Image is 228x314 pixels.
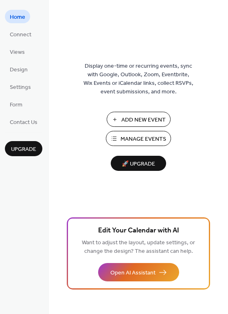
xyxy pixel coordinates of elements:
[82,237,195,257] span: Want to adjust the layout, update settings, or change the design? The assistant can help.
[11,145,36,154] span: Upgrade
[10,66,28,74] span: Design
[10,101,22,109] span: Form
[10,31,31,39] span: Connect
[10,13,25,22] span: Home
[5,10,30,23] a: Home
[83,62,193,96] span: Display one-time or recurring events, sync with Google, Outlook, Zoom, Eventbrite, Wix Events or ...
[121,116,166,124] span: Add New Event
[5,141,42,156] button: Upgrade
[107,112,171,127] button: Add New Event
[98,263,179,281] button: Open AI Assistant
[10,83,31,92] span: Settings
[5,27,36,41] a: Connect
[5,62,33,76] a: Design
[98,225,179,237] span: Edit Your Calendar with AI
[110,269,156,277] span: Open AI Assistant
[106,131,171,146] button: Manage Events
[5,97,27,111] a: Form
[121,135,166,144] span: Manage Events
[111,156,166,171] button: 🚀 Upgrade
[5,80,36,93] a: Settings
[116,159,161,170] span: 🚀 Upgrade
[5,115,42,128] a: Contact Us
[10,48,25,57] span: Views
[10,118,37,127] span: Contact Us
[5,45,30,58] a: Views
